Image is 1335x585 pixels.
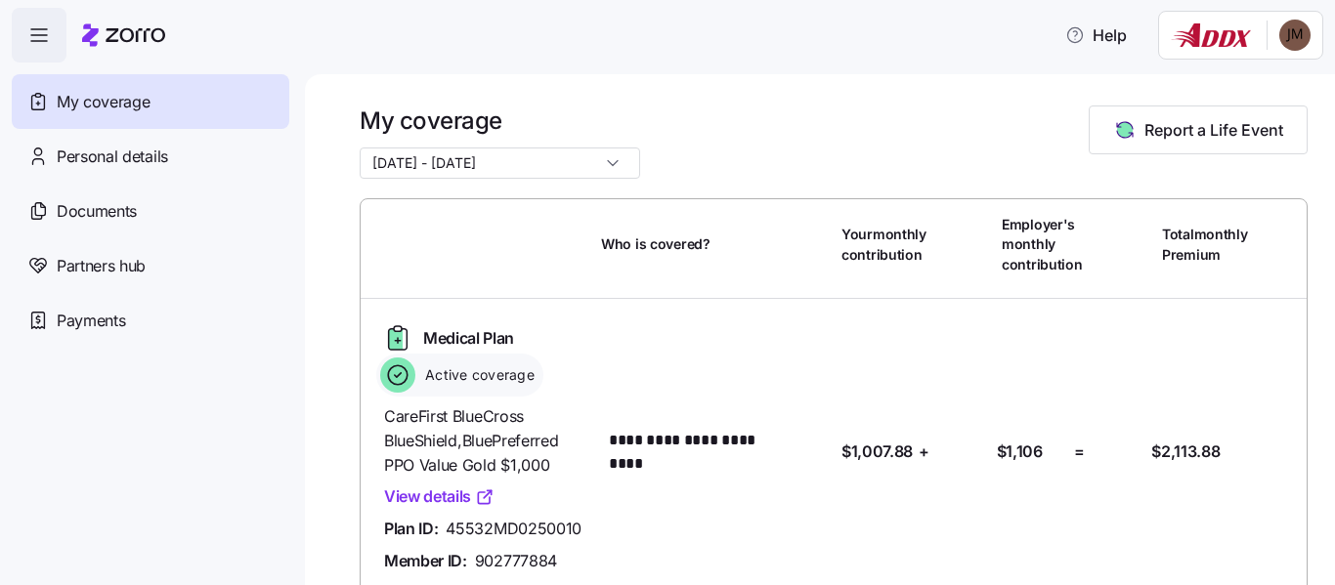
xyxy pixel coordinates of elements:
[57,145,168,169] span: Personal details
[384,517,438,541] span: Plan ID:
[1089,105,1308,154] button: Report a Life Event
[1144,118,1283,142] span: Report a Life Event
[12,184,289,238] a: Documents
[57,309,125,333] span: Payments
[919,439,929,464] span: +
[475,549,557,573] span: 902777884
[841,439,913,464] span: $1,007.88
[360,105,640,136] h1: My coverage
[12,129,289,184] a: Personal details
[419,365,535,385] span: Active coverage
[1074,439,1085,464] span: =
[1279,20,1311,51] img: 42bfa7d5fb2e751aa5786dcb3ca98e1b
[1002,215,1083,274] span: Employer's monthly contribution
[57,254,146,278] span: Partners hub
[57,90,150,114] span: My coverage
[384,404,585,477] span: CareFirst BlueCross BlueShield , BluePreferred PPO Value Gold $1,000
[384,549,467,573] span: Member ID:
[1050,16,1142,55] button: Help
[1162,225,1248,265] span: Total monthly Premium
[1171,23,1251,47] img: Employer logo
[601,234,711,254] span: Who is covered?
[446,517,581,541] span: 45532MD0250010
[1151,439,1220,464] span: $2,113.88
[12,74,289,129] a: My coverage
[57,199,137,224] span: Documents
[423,326,514,351] span: Medical Plan
[1065,23,1127,47] span: Help
[384,484,495,509] a: View details
[997,439,1043,464] span: $1,106
[12,238,289,293] a: Partners hub
[12,293,289,348] a: Payments
[841,225,926,265] span: Your monthly contribution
